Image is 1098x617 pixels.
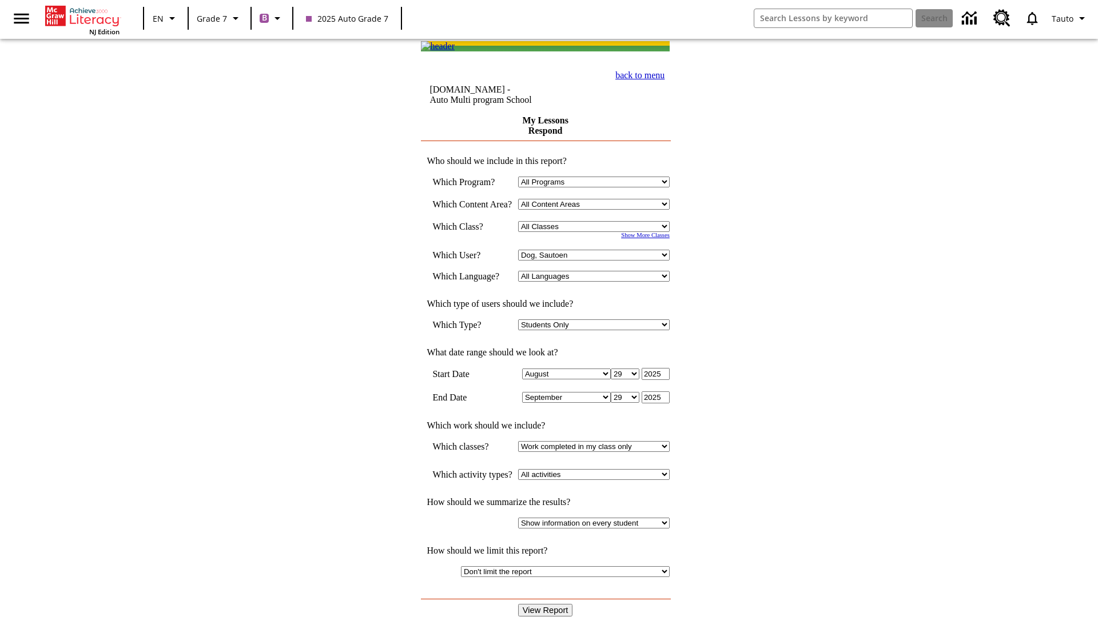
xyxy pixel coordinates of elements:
[421,546,670,556] td: How should we limit this report?
[421,41,455,51] img: header
[148,8,184,29] button: Language: EN, Select a language
[432,391,512,403] td: End Date
[1017,3,1047,33] a: Notifications
[432,271,512,282] td: Which Language?
[421,497,670,507] td: How should we summarize the results?
[197,13,227,25] span: Grade 7
[754,9,912,27] input: search field
[429,85,575,105] td: [DOMAIN_NAME] -
[421,156,670,166] td: Who should we include in this report?
[1047,8,1093,29] button: Profile/Settings
[432,469,512,480] td: Which activity types?
[429,95,531,105] nobr: Auto Multi program School
[432,441,512,452] td: Which classes?
[262,11,267,25] span: B
[432,319,512,330] td: Which Type?
[432,368,512,380] td: Start Date
[421,299,670,309] td: Which type of users should we include?
[432,250,512,261] td: Which User?
[421,347,670,358] td: What date range should we look at?
[955,3,986,34] a: Data Center
[621,232,670,238] a: Show More Classes
[522,115,568,135] a: My Lessons Respond
[1052,13,1073,25] span: Tauto
[615,70,665,80] a: back to menu
[153,13,164,25] span: EN
[306,13,388,25] span: 2025 Auto Grade 7
[986,3,1017,34] a: Resource Center, Will open in new tab
[518,604,573,616] input: View Report
[432,177,512,187] td: Which Program?
[192,8,247,29] button: Grade: Grade 7, Select a grade
[5,2,38,35] button: Open side menu
[432,221,512,232] td: Which Class?
[89,27,120,36] span: NJ Edition
[255,8,289,29] button: Boost Class color is purple. Change class color
[45,3,120,36] div: Home
[421,420,670,431] td: Which work should we include?
[432,199,512,209] nobr: Which Content Area?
